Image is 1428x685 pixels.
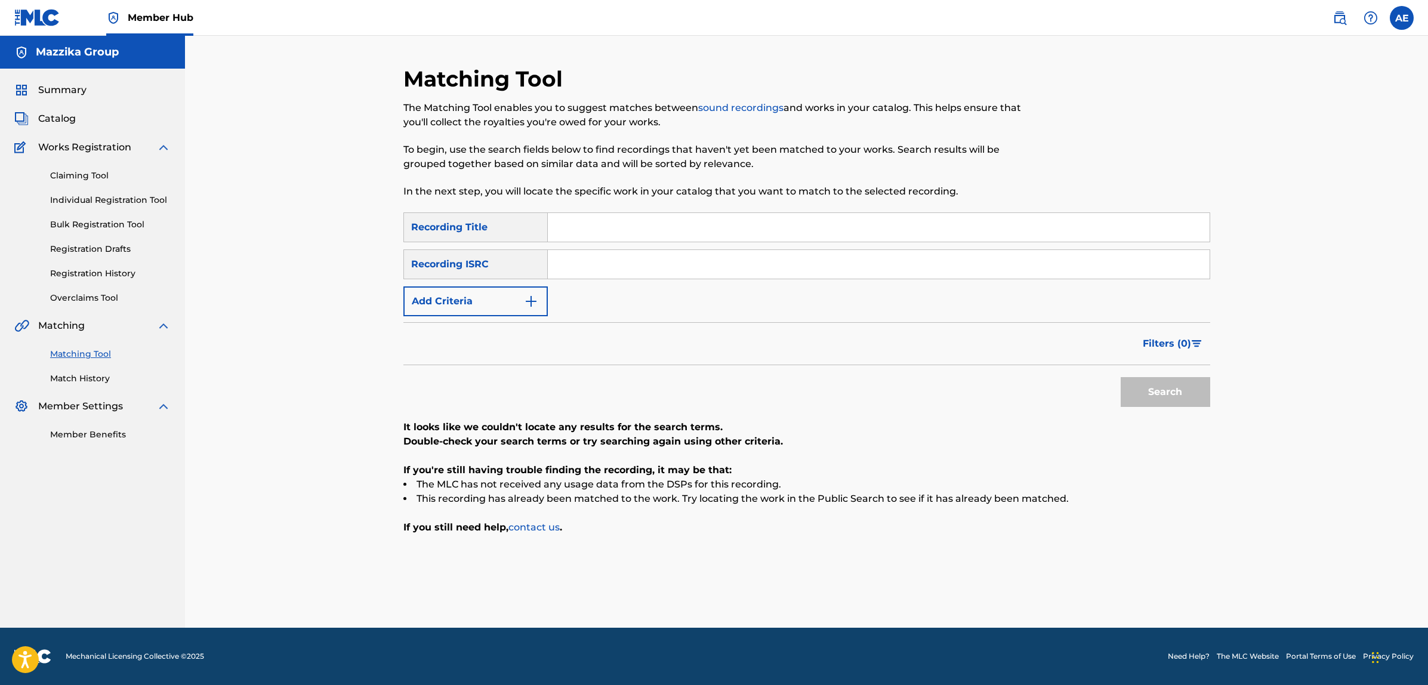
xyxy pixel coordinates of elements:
form: Search Form [403,212,1210,413]
a: Bulk Registration Tool [50,218,171,231]
img: Top Rightsholder [106,11,121,25]
span: Works Registration [38,140,131,155]
li: The MLC has not received any usage data from the DSPs for this recording. [403,477,1210,492]
img: Accounts [14,45,29,60]
div: Help [1359,6,1383,30]
p: Double-check your search terms or try searching again using other criteria. [403,434,1210,449]
span: Summary [38,83,87,97]
a: Claiming Tool [50,169,171,182]
iframe: Resource Center [1395,471,1428,567]
a: Need Help? [1168,651,1210,662]
span: Member Settings [38,399,123,414]
img: expand [156,319,171,333]
span: Mechanical Licensing Collective © 2025 [66,651,204,662]
a: Portal Terms of Use [1286,651,1356,662]
h2: Matching Tool [403,66,569,92]
a: CatalogCatalog [14,112,76,126]
a: sound recordings [698,102,784,113]
img: help [1364,11,1378,25]
li: This recording has already been matched to the work. Try locating the work in the Public Search t... [403,492,1210,506]
div: User Menu [1390,6,1414,30]
button: Filters (0) [1136,329,1210,359]
a: Member Benefits [50,428,171,441]
span: Member Hub [128,11,193,24]
a: Privacy Policy [1363,651,1414,662]
img: 9d2ae6d4665cec9f34b9.svg [524,294,538,308]
img: logo [14,649,51,664]
p: In the next step, you will locate the specific work in your catalog that you want to match to the... [403,184,1025,199]
a: The MLC Website [1217,651,1279,662]
a: Matching Tool [50,348,171,360]
a: SummarySummary [14,83,87,97]
a: Individual Registration Tool [50,194,171,206]
p: The Matching Tool enables you to suggest matches between and works in your catalog. This helps en... [403,101,1025,129]
iframe: Chat Widget [1368,628,1428,685]
a: Public Search [1328,6,1352,30]
h5: Mazzika Group [36,45,119,59]
p: If you're still having trouble finding the recording, it may be that: [403,463,1210,477]
img: Matching [14,319,29,333]
button: Add Criteria [403,286,548,316]
a: Registration History [50,267,171,280]
img: Member Settings [14,399,29,414]
img: expand [156,140,171,155]
span: Filters ( 0 ) [1143,337,1191,351]
img: search [1333,11,1347,25]
p: To begin, use the search fields below to find recordings that haven't yet been matched to your wo... [403,143,1025,171]
img: filter [1192,340,1202,347]
a: Match History [50,372,171,385]
p: It looks like we couldn't locate any results for the search terms. [403,420,1210,434]
img: expand [156,399,171,414]
span: Matching [38,319,85,333]
a: Registration Drafts [50,243,171,255]
img: Catalog [14,112,29,126]
div: Drag [1372,640,1379,675]
img: MLC Logo [14,9,60,26]
span: Catalog [38,112,76,126]
a: contact us [508,522,560,533]
p: If you still need help, . [403,520,1210,535]
img: Works Registration [14,140,30,155]
a: Overclaims Tool [50,292,171,304]
img: Summary [14,83,29,97]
